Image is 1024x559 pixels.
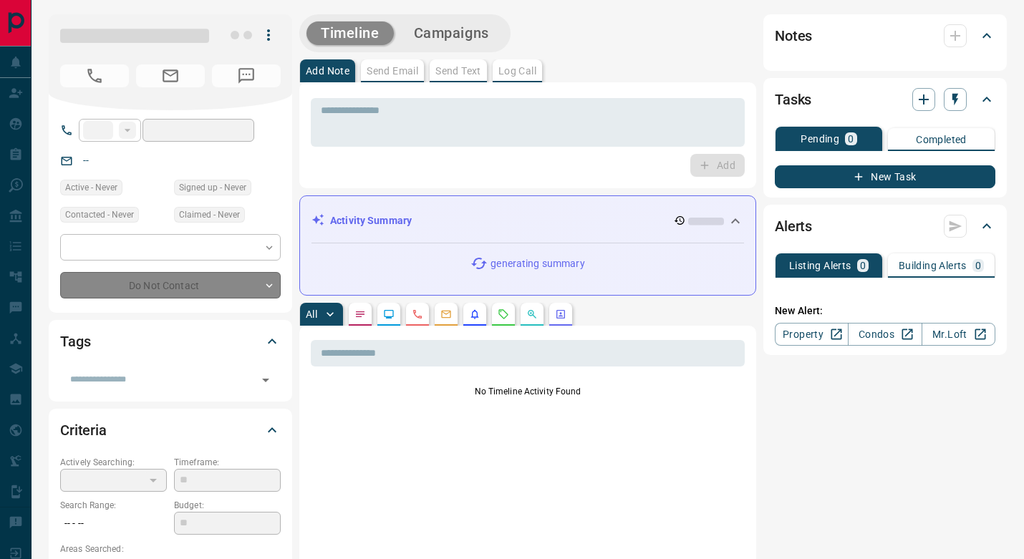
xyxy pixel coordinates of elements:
[899,261,967,271] p: Building Alerts
[412,308,423,320] svg: Calls
[922,323,995,346] a: Mr.Loft
[179,208,240,222] span: Claimed - Never
[311,208,744,234] div: Activity Summary
[491,256,584,271] p: generating summary
[65,208,134,222] span: Contacted - Never
[555,308,566,320] svg: Agent Actions
[311,385,745,398] p: No Timeline Activity Found
[60,419,107,442] h2: Criteria
[848,323,922,346] a: Condos
[256,370,276,390] button: Open
[60,330,90,353] h2: Tags
[383,308,395,320] svg: Lead Browsing Activity
[60,456,167,469] p: Actively Searching:
[498,308,509,320] svg: Requests
[136,64,205,87] span: No Email
[330,213,412,228] p: Activity Summary
[354,308,366,320] svg: Notes
[174,456,281,469] p: Timeframe:
[860,261,866,271] p: 0
[775,82,995,117] div: Tasks
[179,180,246,195] span: Signed up - Never
[60,272,281,298] div: Do Not Contact
[60,499,167,512] p: Search Range:
[306,66,349,76] p: Add Note
[440,308,452,320] svg: Emails
[775,165,995,188] button: New Task
[775,24,812,47] h2: Notes
[60,413,281,447] div: Criteria
[801,134,839,144] p: Pending
[916,135,967,145] p: Completed
[775,88,811,111] h2: Tasks
[60,512,167,535] p: -- - --
[775,19,995,53] div: Notes
[65,180,117,195] span: Active - Never
[848,134,854,144] p: 0
[526,308,538,320] svg: Opportunities
[775,323,849,346] a: Property
[469,308,480,320] svg: Listing Alerts
[775,303,995,319] p: New Alert:
[60,543,281,555] p: Areas Searched:
[83,155,89,166] a: --
[775,209,995,243] div: Alerts
[306,21,394,45] button: Timeline
[174,499,281,512] p: Budget:
[60,324,281,359] div: Tags
[789,261,851,271] p: Listing Alerts
[400,21,503,45] button: Campaigns
[212,64,281,87] span: No Number
[60,64,129,87] span: No Number
[306,309,317,319] p: All
[975,261,981,271] p: 0
[775,215,812,238] h2: Alerts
